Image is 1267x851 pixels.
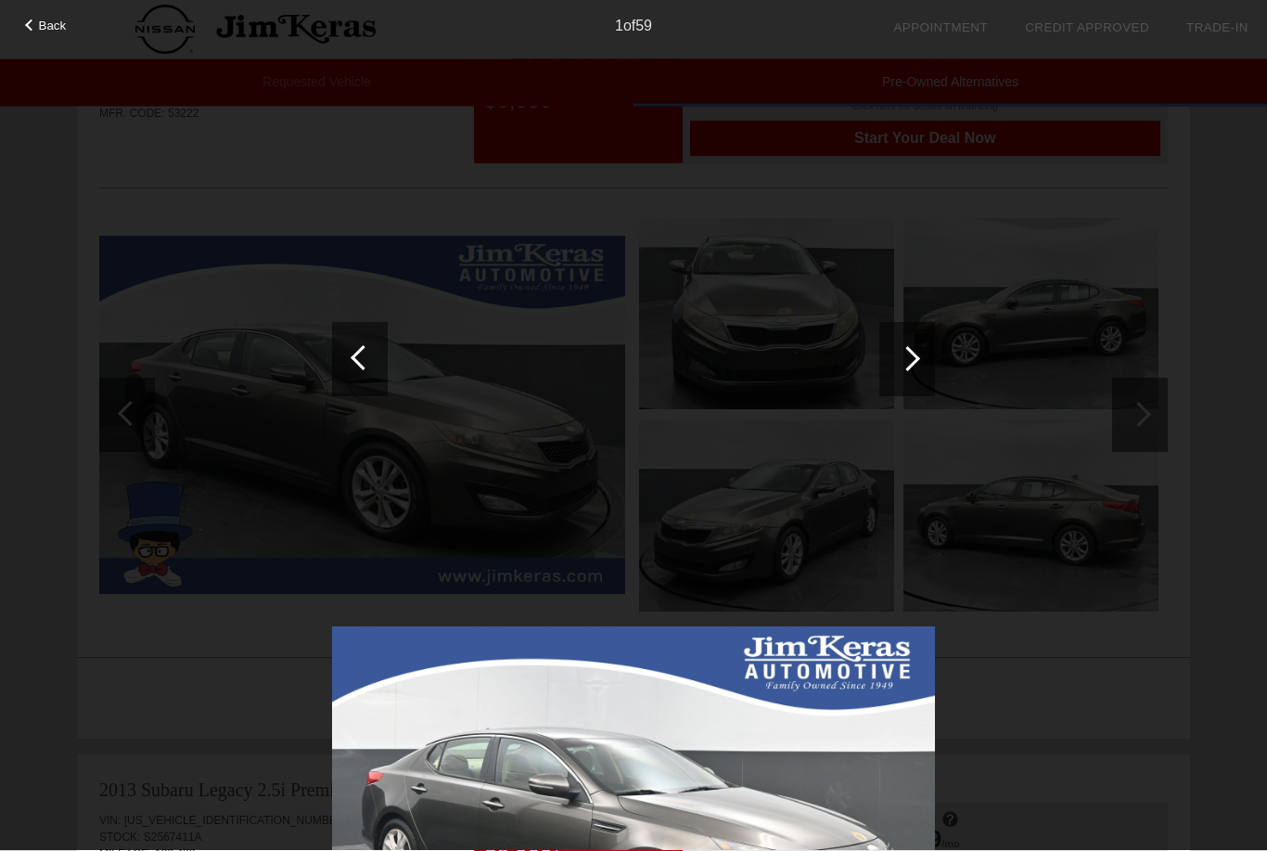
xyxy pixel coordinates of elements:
a: Appointment [893,20,988,34]
span: 1 [615,18,623,33]
a: Trade-In [1186,20,1248,34]
span: 59 [635,18,652,33]
a: Credit Approved [1025,20,1149,34]
span: Back [39,19,67,32]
